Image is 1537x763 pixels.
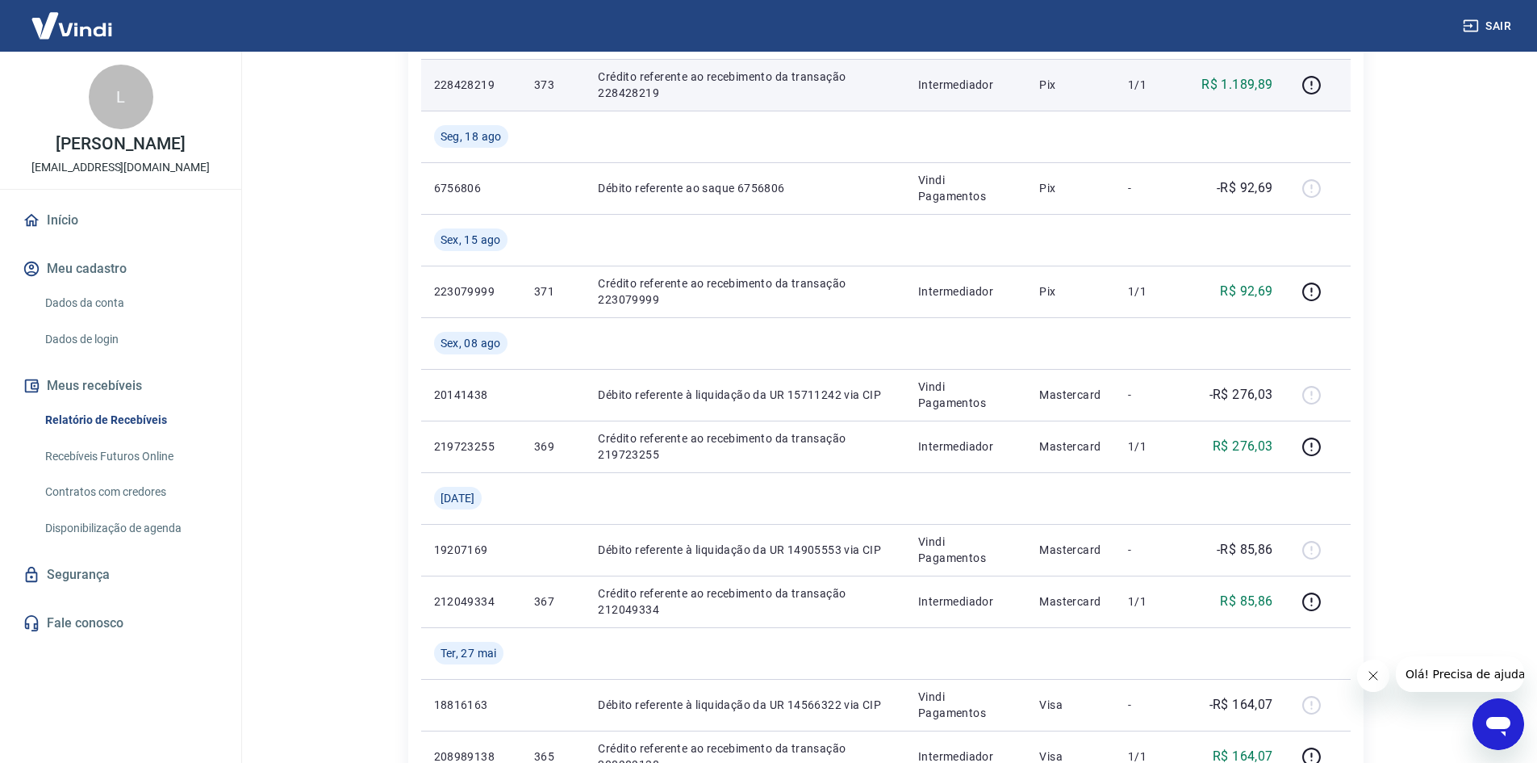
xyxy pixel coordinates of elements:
[434,283,508,300] p: 223079999
[434,593,508,610] p: 212049334
[39,476,222,509] a: Contratos com credores
[1128,283,1176,300] p: 1/1
[918,172,1014,204] p: Vindi Pagamentos
[56,136,185,153] p: [PERSON_NAME]
[434,438,508,455] p: 219723255
[598,275,892,308] p: Crédito referente ao recebimento da transação 223079999
[434,77,508,93] p: 228428219
[598,542,892,558] p: Débito referente à liquidação da UR 14905553 via CIP
[598,697,892,713] p: Débito referente à liquidação da UR 14566322 via CIP
[598,585,892,618] p: Crédito referente ao recebimento da transação 212049334
[1039,387,1102,403] p: Mastercard
[31,159,210,176] p: [EMAIL_ADDRESS][DOMAIN_NAME]
[1039,283,1102,300] p: Pix
[1201,75,1272,94] p: R$ 1.189,89
[534,438,572,455] p: 369
[918,689,1014,721] p: Vindi Pagamentos
[39,323,222,356] a: Dados de login
[1209,695,1273,715] p: -R$ 164,07
[441,128,502,145] span: Seg, 18 ago
[1220,592,1272,611] p: R$ 85,86
[534,593,572,610] p: 367
[598,69,892,101] p: Crédito referente ao recebimento da transação 228428219
[598,180,892,196] p: Débito referente ao saque 6756806
[534,283,572,300] p: 371
[1039,542,1102,558] p: Mastercard
[39,287,222,320] a: Dados da conta
[441,232,501,248] span: Sex, 15 ago
[1220,282,1272,301] p: R$ 92,69
[441,645,497,661] span: Ter, 27 mai
[1039,438,1102,455] p: Mastercard
[19,606,222,641] a: Fale conosco
[598,387,892,403] p: Débito referente à liquidação da UR 15711242 via CIP
[1039,180,1102,196] p: Pix
[1128,697,1176,713] p: -
[1217,178,1273,198] p: -R$ 92,69
[598,430,892,463] p: Crédito referente ao recebimento da transação 219723255
[1039,697,1102,713] p: Visa
[10,11,136,24] span: Olá! Precisa de ajuda?
[434,180,508,196] p: 6756806
[39,440,222,473] a: Recebíveis Futuros Online
[19,557,222,593] a: Segurança
[19,251,222,287] button: Meu cadastro
[534,77,572,93] p: 373
[1128,180,1176,196] p: -
[1209,385,1273,405] p: -R$ 276,03
[918,283,1014,300] p: Intermediador
[1128,387,1176,403] p: -
[89,65,153,129] div: L
[19,203,222,238] a: Início
[1128,542,1176,558] p: -
[1128,593,1176,610] p: 1/1
[1460,11,1518,41] button: Sair
[19,1,124,50] img: Vindi
[19,368,222,404] button: Meus recebíveis
[39,512,222,545] a: Disponibilização de agenda
[1396,656,1524,692] iframe: Mensagem da empresa
[1039,593,1102,610] p: Mastercard
[39,404,222,437] a: Relatório de Recebíveis
[434,387,508,403] p: 20141438
[1039,77,1102,93] p: Pix
[434,542,508,558] p: 19207169
[441,335,501,351] span: Sex, 08 ago
[1128,77,1176,93] p: 1/1
[918,438,1014,455] p: Intermediador
[441,490,475,506] span: [DATE]
[918,534,1014,566] p: Vindi Pagamentos
[918,593,1014,610] p: Intermediador
[1128,438,1176,455] p: 1/1
[1217,540,1273,560] p: -R$ 85,86
[1472,698,1524,750] iframe: Botão para abrir a janela de mensagens
[918,77,1014,93] p: Intermediador
[1213,437,1273,456] p: R$ 276,03
[434,697,508,713] p: 18816163
[918,379,1014,411] p: Vindi Pagamentos
[1357,660,1389,692] iframe: Fechar mensagem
